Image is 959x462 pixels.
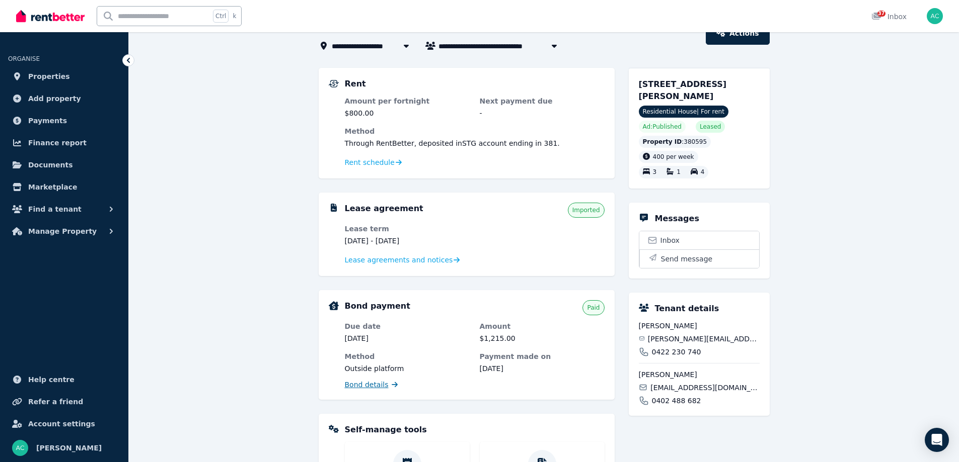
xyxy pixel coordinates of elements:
[652,347,701,357] span: 0422 230 740
[639,136,711,148] div: : 380595
[643,123,682,131] span: Ad: Published
[345,363,470,374] dd: Outside platform
[677,169,681,176] span: 1
[480,333,605,343] dd: $1,215.00
[345,333,470,343] dd: [DATE]
[587,304,600,312] span: Paid
[648,334,760,344] span: [PERSON_NAME][EMAIL_ADDRESS][DOMAIN_NAME]
[28,93,81,105] span: Add property
[572,206,600,214] span: Imported
[655,303,719,315] h5: Tenant details
[877,11,886,17] span: 37
[345,126,605,136] dt: Method
[345,380,389,390] span: Bond details
[12,440,28,456] img: Anish Cherian
[8,177,120,197] a: Marketplace
[345,96,470,106] dt: Amount per fortnight
[345,78,366,90] h5: Rent
[8,133,120,153] a: Finance report
[643,138,682,146] span: Property ID
[345,157,402,167] a: Rent schedule
[16,9,85,24] img: RentBetter
[345,255,453,265] span: Lease agreements and notices
[36,442,102,454] span: [PERSON_NAME]
[700,123,721,131] span: Leased
[653,169,657,176] span: 3
[8,199,120,219] button: Find a tenant
[28,225,97,237] span: Manage Property
[480,351,605,361] dt: Payment made on
[639,231,759,249] a: Inbox
[28,418,95,430] span: Account settings
[706,22,769,45] a: Actions
[345,236,470,246] dd: [DATE] - [DATE]
[28,203,82,215] span: Find a tenant
[28,70,70,82] span: Properties
[345,224,470,234] dt: Lease term
[8,155,120,175] a: Documents
[28,115,67,127] span: Payments
[28,374,75,386] span: Help centre
[345,424,427,436] h5: Self-manage tools
[213,10,229,23] span: Ctrl
[329,80,339,87] img: Rental Payments
[639,249,759,268] button: Send message
[639,369,760,380] span: [PERSON_NAME]
[655,213,699,225] h5: Messages
[701,169,705,176] span: 4
[661,254,713,264] span: Send message
[8,392,120,412] a: Refer a friend
[639,79,727,101] span: [STREET_ADDRESS][PERSON_NAME]
[345,139,560,147] span: Through RentBetter , deposited in STG account ending in 381 .
[480,321,605,331] dt: Amount
[28,137,87,149] span: Finance report
[480,363,605,374] dd: [DATE]
[345,203,423,215] h5: Lease agreement
[8,414,120,434] a: Account settings
[28,396,83,408] span: Refer a friend
[653,153,694,160] span: 400 per week
[8,88,120,109] a: Add property
[345,108,470,118] dd: $800.00
[8,111,120,131] a: Payments
[28,159,73,171] span: Documents
[8,66,120,86] a: Properties
[480,108,605,118] dd: -
[345,300,410,312] h5: Bond payment
[660,235,680,245] span: Inbox
[345,380,398,390] a: Bond details
[871,12,907,22] div: Inbox
[345,351,470,361] dt: Method
[8,55,40,62] span: ORGANISE
[652,396,701,406] span: 0402 488 682
[480,96,605,106] dt: Next payment due
[345,157,395,167] span: Rent schedule
[925,428,949,452] div: Open Intercom Messenger
[345,321,470,331] dt: Due date
[639,106,728,118] span: Residential House | For rent
[927,8,943,24] img: Anish Cherian
[639,321,760,331] span: [PERSON_NAME]
[233,12,236,20] span: k
[28,181,77,193] span: Marketplace
[345,255,460,265] a: Lease agreements and notices
[329,301,339,310] img: Bond Details
[650,383,759,393] span: [EMAIL_ADDRESS][DOMAIN_NAME]
[8,369,120,390] a: Help centre
[8,221,120,241] button: Manage Property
